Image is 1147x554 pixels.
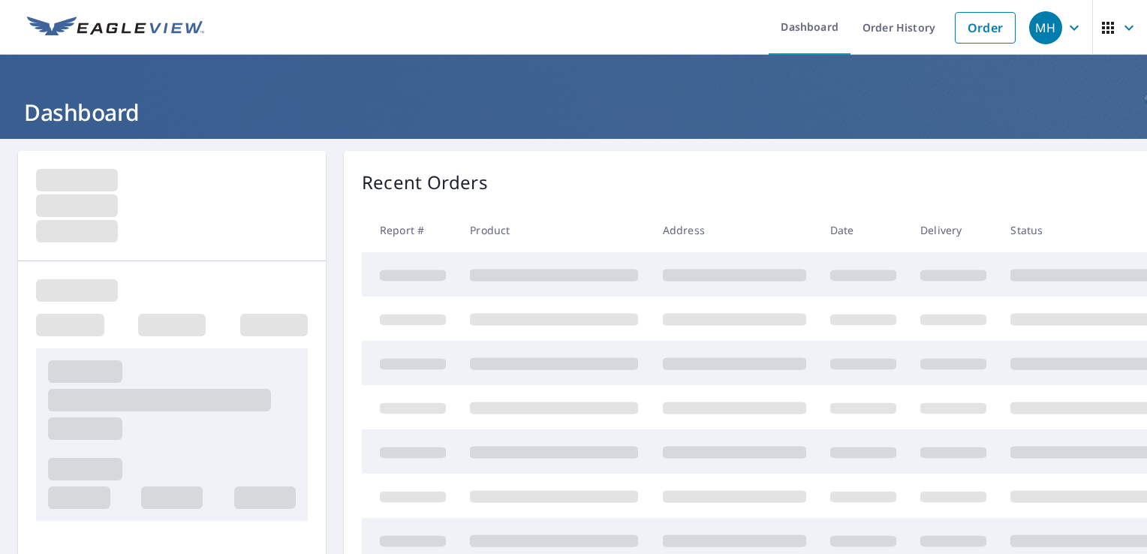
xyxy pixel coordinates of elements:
[651,208,818,252] th: Address
[18,97,1129,128] h1: Dashboard
[362,208,458,252] th: Report #
[458,208,650,252] th: Product
[362,169,488,196] p: Recent Orders
[818,208,908,252] th: Date
[908,208,998,252] th: Delivery
[1029,11,1062,44] div: MH
[955,12,1016,44] a: Order
[27,17,204,39] img: EV Logo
